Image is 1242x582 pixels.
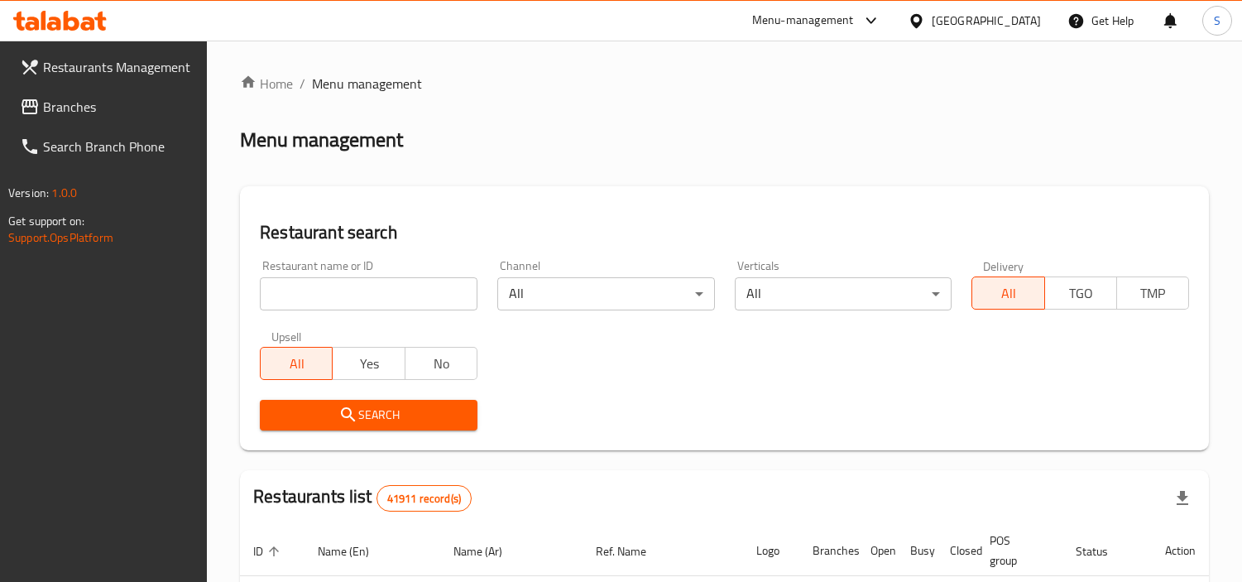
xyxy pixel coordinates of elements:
[43,97,194,117] span: Branches
[1163,479,1202,518] div: Export file
[240,74,1209,94] nav: breadcrumb
[339,352,398,376] span: Yes
[377,491,471,507] span: 41911 record(s)
[596,541,668,561] span: Ref. Name
[240,74,293,94] a: Home
[990,531,1043,570] span: POS group
[497,277,715,310] div: All
[376,485,472,512] div: Total records count
[332,347,405,380] button: Yes
[1076,541,1129,561] span: Status
[1152,526,1209,576] th: Action
[43,137,194,156] span: Search Branch Phone
[267,352,326,376] span: All
[897,526,937,576] th: Busy
[240,127,403,153] h2: Menu management
[1116,277,1189,310] button: TMP
[253,541,285,561] span: ID
[1214,12,1220,30] span: S
[979,281,1038,305] span: All
[735,277,952,310] div: All
[743,526,799,576] th: Logo
[412,352,471,376] span: No
[752,11,854,31] div: Menu-management
[932,12,1041,30] div: [GEOGRAPHIC_DATA]
[253,484,472,512] h2: Restaurants list
[312,74,422,94] span: Menu management
[1044,277,1117,310] button: TGO
[971,277,1044,310] button: All
[260,347,333,380] button: All
[7,47,208,87] a: Restaurants Management
[43,57,194,77] span: Restaurants Management
[7,87,208,127] a: Branches
[273,405,464,426] span: Search
[799,526,857,576] th: Branches
[1052,281,1110,305] span: TGO
[51,182,77,204] span: 1.0.0
[857,526,897,576] th: Open
[937,526,976,576] th: Closed
[260,400,477,430] button: Search
[318,541,391,561] span: Name (En)
[260,277,477,310] input: Search for restaurant name or ID..
[405,347,477,380] button: No
[8,227,113,248] a: Support.OpsPlatform
[7,127,208,166] a: Search Branch Phone
[260,220,1189,245] h2: Restaurant search
[1124,281,1182,305] span: TMP
[8,182,49,204] span: Version:
[300,74,305,94] li: /
[983,260,1024,272] label: Delivery
[453,541,524,561] span: Name (Ar)
[8,210,84,232] span: Get support on:
[271,330,302,342] label: Upsell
